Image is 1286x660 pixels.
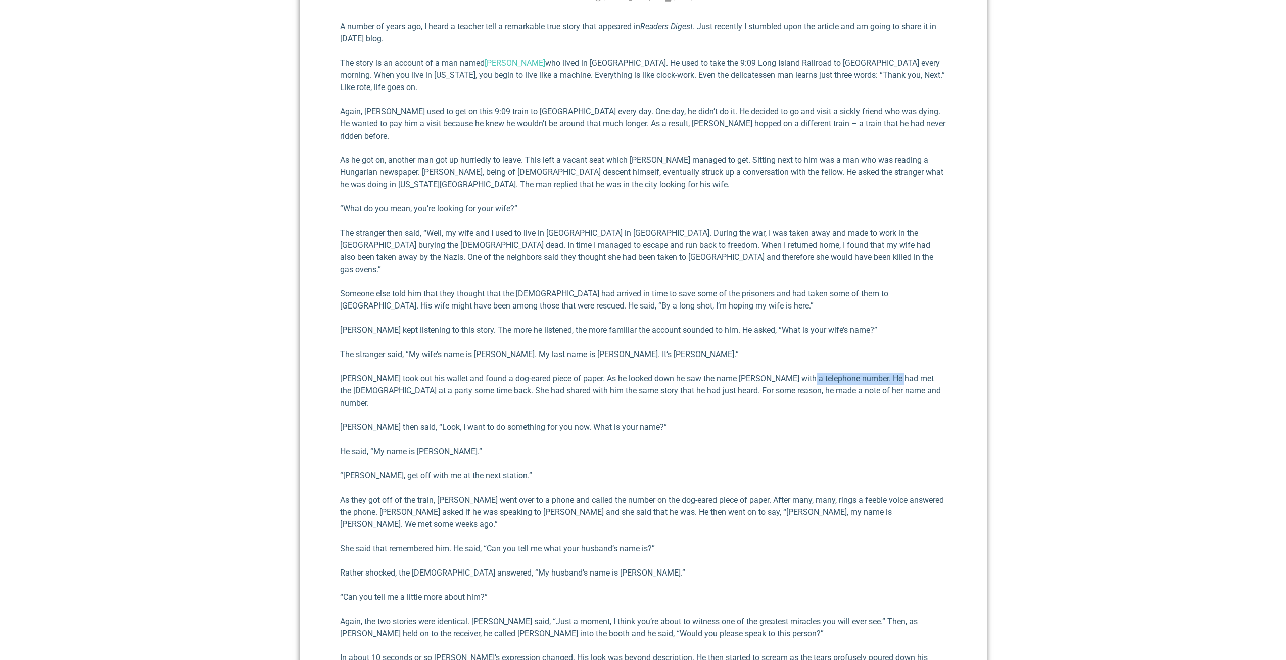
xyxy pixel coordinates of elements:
[340,446,946,458] p: He said, “My name is [PERSON_NAME].”
[340,567,946,579] p: Rather shocked, the [DEMOGRAPHIC_DATA] answered, “My husband’s name is [PERSON_NAME].”
[340,57,946,94] p: The story is an account of a man named who lived in [GEOGRAPHIC_DATA]. He used to take the 9:09 L...
[640,22,693,31] em: Readers Digest
[340,494,946,531] p: As they got off of the train, [PERSON_NAME] went over to a phone and called the number on the dog...
[340,591,946,603] p: “Can you tell me a little more about him?”
[340,324,946,336] p: [PERSON_NAME] kept listening to this story. The more he listened, the more familiar the account s...
[340,373,946,409] p: [PERSON_NAME] took out his wallet and found a dog-eared piece of paper. As he looked down he saw ...
[340,543,946,555] p: She said that remembered him. He said, “Can you tell me what your husband’s name is?”
[340,348,946,361] p: The stranger said, “My wife’s name is [PERSON_NAME]. My last name is [PERSON_NAME]. It’s [PERSON_...
[340,106,946,142] p: Again, [PERSON_NAME] used to get on this 9:09 train to [GEOGRAPHIC_DATA] every day. One day, he d...
[340,615,946,640] p: Again, the two stories were identical. [PERSON_NAME] said, “Just a moment, I think you’re about t...
[340,154,946,191] p: As he got on, another man got up hurriedly to leave. This left a vacant seat which [PERSON_NAME] ...
[340,288,946,312] p: Someone else told him that they thought that the [DEMOGRAPHIC_DATA] had arrived in time to save s...
[340,203,946,215] p: “What do you mean, you’re looking for your wife?”
[340,21,946,45] p: A number of years ago, I heard a teacher tell a remarkable true story that appeared in . Just rec...
[340,470,946,482] p: “[PERSON_NAME], get off with me at the next station.”
[340,421,946,433] p: [PERSON_NAME] then said, “Look, I want to do something for you now. What is your name?”
[340,227,946,276] p: The stranger then said, “Well, my wife and I used to live in [GEOGRAPHIC_DATA] in [GEOGRAPHIC_DAT...
[485,58,545,68] a: [PERSON_NAME]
